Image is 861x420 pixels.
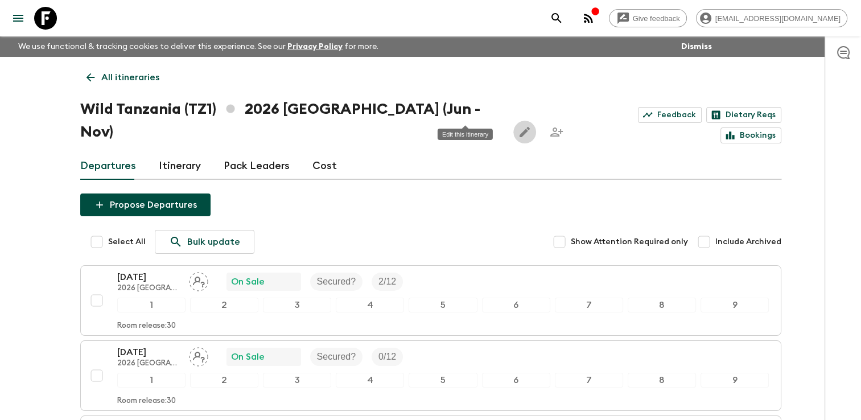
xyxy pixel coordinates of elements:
[7,7,30,30] button: menu
[482,373,550,388] div: 6
[609,9,687,27] a: Give feedback
[14,36,383,57] p: We use functional & tracking cookies to deliver this experience. See our for more.
[117,359,180,368] p: 2026 [GEOGRAPHIC_DATA] (Jun - Nov)
[287,43,343,51] a: Privacy Policy
[571,236,688,248] span: Show Attention Required only
[155,230,254,254] a: Bulk update
[555,298,623,312] div: 7
[190,373,258,388] div: 2
[117,322,176,331] p: Room release: 30
[638,107,702,123] a: Feedback
[545,121,568,143] span: Share this itinerary
[701,373,769,388] div: 9
[317,350,356,364] p: Secured?
[101,71,159,84] p: All itineraries
[513,121,536,143] button: Edit this itinerary
[317,275,356,289] p: Secured?
[224,153,290,180] a: Pack Leaders
[117,373,186,388] div: 1
[372,348,403,366] div: Trip Fill
[189,275,208,285] span: Assign pack leader
[117,298,186,312] div: 1
[678,39,715,55] button: Dismiss
[263,298,331,312] div: 3
[80,66,166,89] a: All itineraries
[310,348,363,366] div: Secured?
[555,373,623,388] div: 7
[263,373,331,388] div: 3
[189,351,208,360] span: Assign pack leader
[709,14,847,23] span: [EMAIL_ADDRESS][DOMAIN_NAME]
[409,298,477,312] div: 5
[628,298,696,312] div: 8
[312,153,337,180] a: Cost
[720,127,781,143] a: Bookings
[696,9,847,27] div: [EMAIL_ADDRESS][DOMAIN_NAME]
[482,298,550,312] div: 6
[701,298,769,312] div: 9
[438,129,493,140] div: Edit this itinerary
[231,275,265,289] p: On Sale
[706,107,781,123] a: Dietary Reqs
[231,350,265,364] p: On Sale
[310,273,363,291] div: Secured?
[628,373,696,388] div: 8
[80,153,136,180] a: Departures
[159,153,201,180] a: Itinerary
[378,275,396,289] p: 2 / 12
[378,350,396,364] p: 0 / 12
[117,345,180,359] p: [DATE]
[409,373,477,388] div: 5
[715,236,781,248] span: Include Archived
[336,373,404,388] div: 4
[117,284,180,293] p: 2026 [GEOGRAPHIC_DATA] (Jun - Nov)
[190,298,258,312] div: 2
[187,235,240,249] p: Bulk update
[117,270,180,284] p: [DATE]
[80,265,781,336] button: [DATE]2026 [GEOGRAPHIC_DATA] (Jun - Nov)Assign pack leaderOn SaleSecured?Trip Fill123456789Room r...
[80,98,505,143] h1: Wild Tanzania (TZ1) 2026 [GEOGRAPHIC_DATA] (Jun - Nov)
[372,273,403,291] div: Trip Fill
[80,340,781,411] button: [DATE]2026 [GEOGRAPHIC_DATA] (Jun - Nov)Assign pack leaderOn SaleSecured?Trip Fill123456789Room r...
[117,397,176,406] p: Room release: 30
[80,193,211,216] button: Propose Departures
[108,236,146,248] span: Select All
[336,298,404,312] div: 4
[627,14,686,23] span: Give feedback
[545,7,568,30] button: search adventures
